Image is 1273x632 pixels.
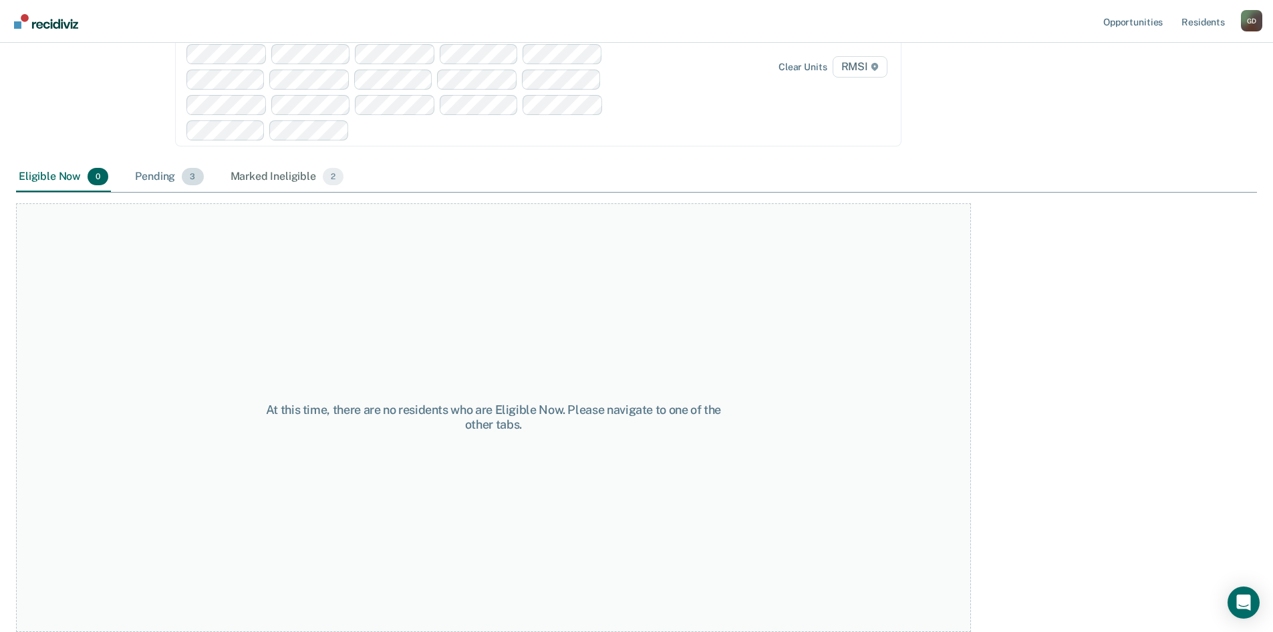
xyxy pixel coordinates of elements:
[779,62,827,73] div: Clear units
[228,163,347,192] div: Marked Ineligible2
[1228,587,1260,619] div: Open Intercom Messenger
[14,14,78,29] img: Recidiviz
[1241,10,1262,31] button: Profile dropdown button
[833,56,887,78] span: RMSI
[323,168,343,185] span: 2
[1241,10,1262,31] div: G D
[255,403,732,431] div: At this time, there are no residents who are Eligible Now. Please navigate to one of the other tabs.
[88,168,108,185] span: 0
[16,163,111,192] div: Eligible Now0
[182,168,203,185] span: 3
[132,163,206,192] div: Pending3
